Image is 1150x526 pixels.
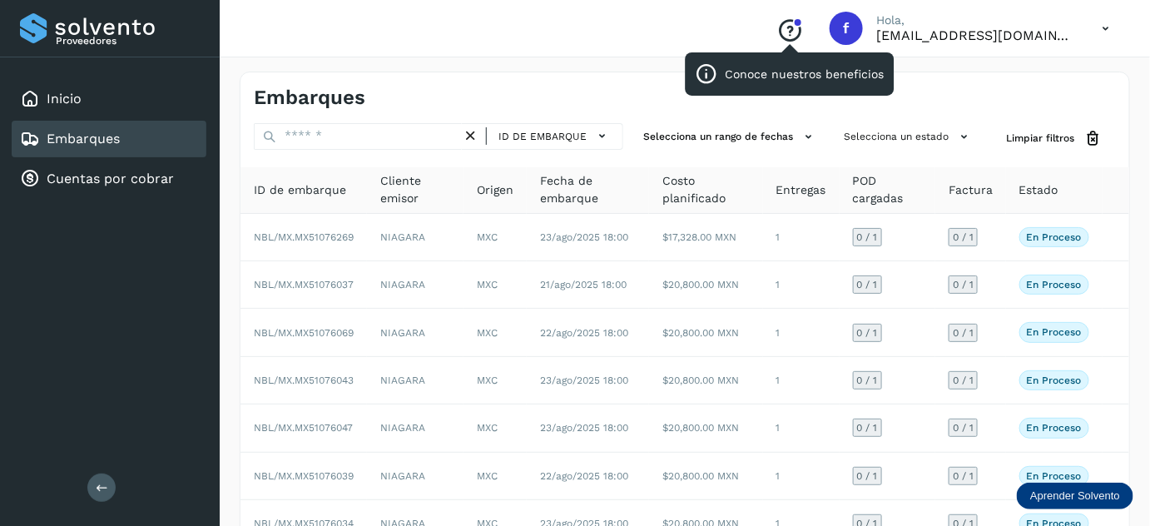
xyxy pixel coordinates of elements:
span: 23/ago/2025 18:00 [540,422,628,434]
div: Cuentas por cobrar [12,161,206,197]
span: 0 / 1 [857,375,878,385]
button: Limpiar filtros [993,123,1116,154]
span: Origen [477,181,513,199]
span: 0 / 1 [857,471,878,481]
td: NIAGARA [367,404,463,452]
a: Embarques [47,131,120,146]
td: MXC [463,357,527,404]
span: 0 / 1 [857,232,878,242]
span: 22/ago/2025 18:00 [540,470,628,482]
span: 22/ago/2025 18:00 [540,327,628,339]
td: $20,800.00 MXN [649,404,763,452]
p: Conoce nuestros beneficios [726,67,885,82]
td: MXC [463,309,527,356]
button: Selecciona un rango de fechas [637,123,824,151]
p: En proceso [1027,422,1082,434]
span: 0 / 1 [953,423,974,433]
p: En proceso [1027,326,1082,338]
span: NBL/MX.MX51076269 [254,231,354,243]
span: NBL/MX.MX51076037 [254,279,354,290]
td: 1 [763,214,840,261]
td: 1 [763,309,840,356]
span: Factura [949,181,993,199]
p: Aprender Solvento [1030,489,1120,503]
button: ID de embarque [493,124,616,148]
a: Cuentas por cobrar [47,171,174,186]
td: 1 [763,404,840,452]
span: 23/ago/2025 18:00 [540,231,628,243]
span: ID de embarque [498,129,587,144]
div: Embarques [12,121,206,157]
span: POD cargadas [853,172,922,207]
td: 1 [763,261,840,309]
span: NBL/MX.MX51076069 [254,327,354,339]
td: MXC [463,453,527,500]
span: 0 / 1 [857,423,878,433]
p: En proceso [1027,279,1082,290]
a: Inicio [47,91,82,107]
td: NIAGARA [367,453,463,500]
span: 0 / 1 [857,280,878,290]
span: Limpiar filtros [1006,131,1075,146]
p: Hola, [876,13,1076,27]
p: En proceso [1027,375,1082,386]
p: En proceso [1027,231,1082,243]
div: Aprender Solvento [1017,483,1133,509]
td: MXC [463,261,527,309]
p: En proceso [1027,470,1082,482]
span: Entregas [776,181,826,199]
td: $20,800.00 MXN [649,309,763,356]
span: 0 / 1 [953,232,974,242]
span: Fecha de embarque [540,172,636,207]
p: Proveedores [56,35,200,47]
span: Costo planificado [662,172,750,207]
div: Inicio [12,81,206,117]
span: 23/ago/2025 18:00 [540,375,628,386]
span: 0 / 1 [857,328,878,338]
td: $20,800.00 MXN [649,453,763,500]
td: MXC [463,214,527,261]
button: Selecciona un estado [837,123,979,151]
p: fyc3@mexamerik.com [876,27,1076,43]
td: NIAGARA [367,357,463,404]
span: NBL/MX.MX51076039 [254,470,354,482]
td: 1 [763,453,840,500]
td: 1 [763,357,840,404]
span: 0 / 1 [953,328,974,338]
a: Conoce nuestros beneficios [776,32,803,45]
td: $17,328.00 MXN [649,214,763,261]
td: $20,800.00 MXN [649,357,763,404]
td: NIAGARA [367,214,463,261]
h4: Embarques [254,86,365,110]
td: NIAGARA [367,309,463,356]
td: $20,800.00 MXN [649,261,763,309]
span: ID de embarque [254,181,346,199]
span: NBL/MX.MX51076047 [254,422,353,434]
td: NIAGARA [367,261,463,309]
td: MXC [463,404,527,452]
span: 0 / 1 [953,471,974,481]
span: NBL/MX.MX51076043 [254,375,354,386]
span: Estado [1019,181,1058,199]
span: 21/ago/2025 18:00 [540,279,627,290]
span: 0 / 1 [953,280,974,290]
span: 0 / 1 [953,375,974,385]
span: Cliente emisor [380,172,450,207]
